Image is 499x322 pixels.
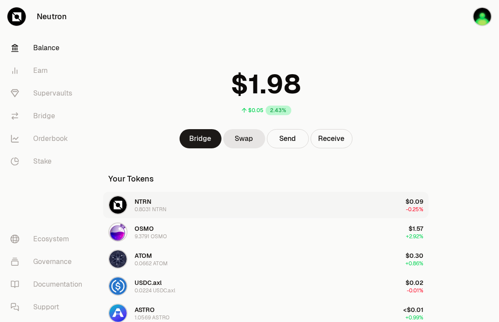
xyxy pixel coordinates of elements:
[135,279,162,287] span: USDC.axl
[103,219,429,245] button: OSMO LogoOSMO9.3791 OSMO$1.57+2.92%
[109,223,127,241] img: OSMO Logo
[109,305,127,322] img: ASTRO Logo
[180,129,222,148] a: Bridge
[108,173,154,185] div: Your Tokens
[405,279,423,287] span: $0.02
[135,314,170,321] div: 1.0569 ASTRO
[103,273,429,299] button: USDC.axl LogoUSDC.axl0.0224 USDC.axl$0.02-0.01%
[405,252,423,260] span: $0.30
[3,59,94,82] a: Earn
[473,7,492,26] img: justyk
[135,306,155,314] span: ASTRO
[405,198,423,206] span: $0.09
[249,107,264,114] div: $0.05
[109,196,127,214] img: NTRN Logo
[109,277,127,295] img: USDC.axl Logo
[409,225,423,233] span: $1.57
[109,250,127,268] img: ATOM Logo
[406,233,423,240] span: +2.92%
[135,225,154,233] span: OSMO
[103,246,429,272] button: ATOM LogoATOM0.0662 ATOM$0.30+0.86%
[406,206,423,213] span: -0.25%
[3,273,94,296] a: Documentation
[3,105,94,127] a: Bridge
[135,206,166,213] div: 0.8031 NTRN
[405,314,423,321] span: +0.99%
[405,260,423,267] span: +0.86%
[311,129,353,148] button: Receive
[3,296,94,319] a: Support
[3,150,94,173] a: Stake
[3,250,94,273] a: Governance
[267,129,309,148] button: Send
[266,106,291,115] div: 2.43%
[3,82,94,105] a: Supervaults
[3,37,94,59] a: Balance
[407,287,423,294] span: -0.01%
[135,260,168,267] div: 0.0662 ATOM
[3,127,94,150] a: Orderbook
[103,192,429,218] button: NTRN LogoNTRN0.8031 NTRN$0.09-0.25%
[135,287,175,294] div: 0.0224 USDC.axl
[403,306,423,314] span: <$0.01
[135,233,167,240] div: 9.3791 OSMO
[135,252,152,260] span: ATOM
[3,228,94,250] a: Ecosystem
[223,129,265,148] a: Swap
[135,198,151,206] span: NTRN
